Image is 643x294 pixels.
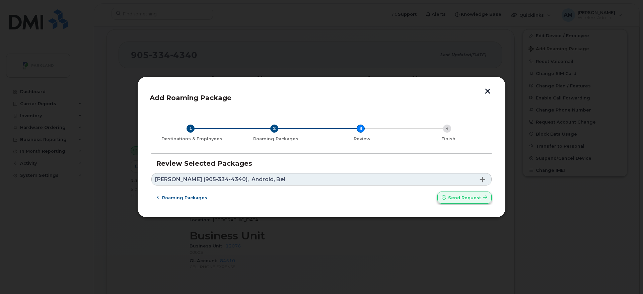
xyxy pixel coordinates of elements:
div: Finish [408,136,489,142]
span: Roaming packages [162,195,207,201]
span: [PERSON_NAME] (905-334-4340), [155,177,249,182]
button: Roaming packages [151,192,213,204]
h3: Review Selected Packages [156,160,487,167]
span: Android, Bell [252,177,287,182]
div: Destinations & Employees [154,136,230,142]
div: 2 [270,125,278,133]
span: Add Roaming Package [150,94,231,102]
div: 1 [187,125,195,133]
span: Send request [448,195,481,201]
button: Send request [437,192,492,204]
div: Roaming Packages [235,136,316,142]
a: [PERSON_NAME] (905-334-4340),Android, Bell [151,173,492,186]
div: 4 [443,125,451,133]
